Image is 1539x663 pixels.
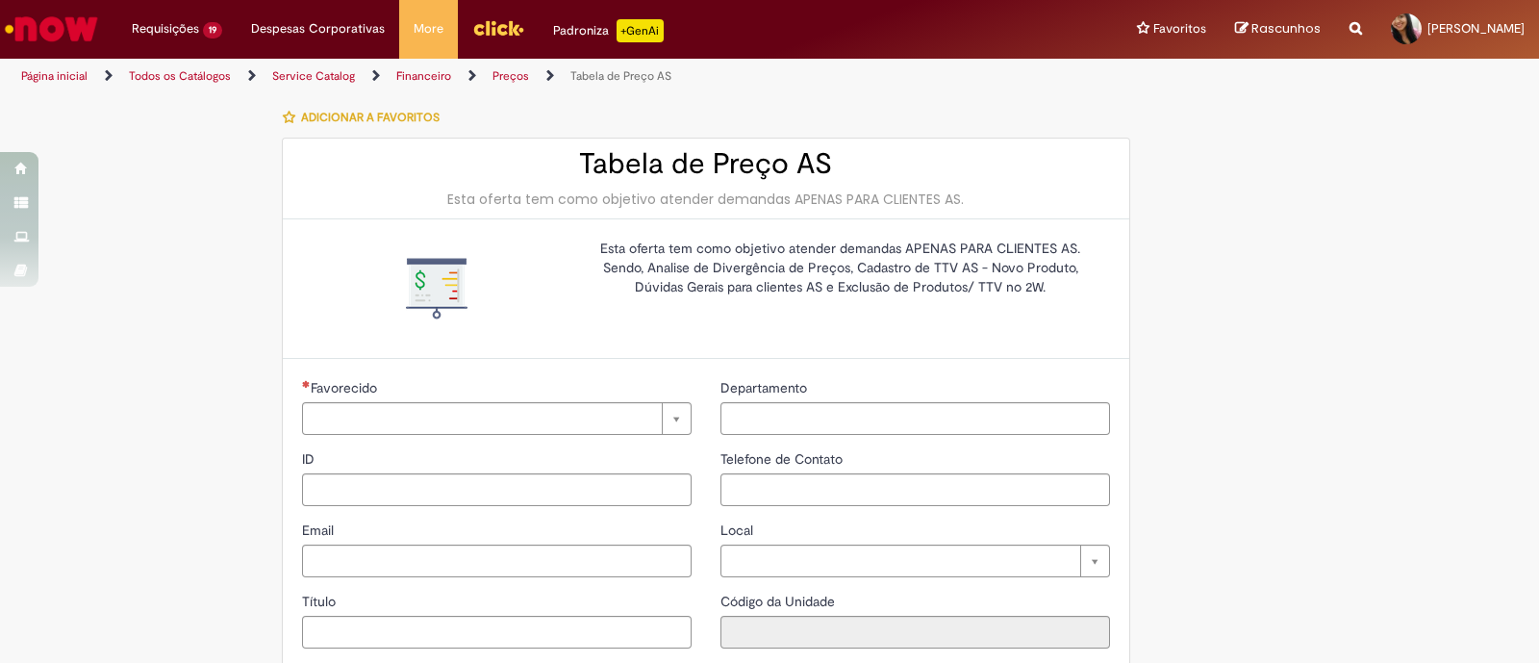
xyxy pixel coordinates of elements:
span: Adicionar a Favoritos [301,110,440,125]
a: Tabela de Preço AS [570,68,671,84]
span: Requisições [132,19,199,38]
img: ServiceNow [2,10,101,48]
p: Esta oferta tem como objetivo atender demandas APENAS PARA CLIENTES AS. Sendo, Analise de Divergê... [586,239,1096,296]
span: Somente leitura - Código da Unidade [720,593,839,610]
a: Página inicial [21,68,88,84]
a: Limpar campo Local [720,545,1110,577]
a: Financeiro [396,68,451,84]
div: Esta oferta tem como objetivo atender demandas APENAS PARA CLIENTES AS. [302,190,1110,209]
span: Favoritos [1153,19,1206,38]
ul: Trilhas de página [14,59,1012,94]
div: Padroniza [553,19,664,42]
span: Telefone de Contato [720,450,846,468]
span: Local [720,522,757,539]
span: Necessários - Favorecido [311,379,381,396]
input: Título [302,616,692,649]
img: click_logo_yellow_360x200.png [472,13,524,42]
a: Rascunhos [1235,20,1321,38]
span: Rascunhos [1251,19,1321,38]
span: ID [302,450,318,468]
input: Código da Unidade [720,616,1110,649]
span: [PERSON_NAME] [1427,20,1525,37]
span: Departamento [720,379,811,396]
span: Título [302,593,340,610]
a: Preços [492,68,529,84]
p: +GenAi [617,19,664,42]
span: Necessários [302,380,311,388]
h2: Tabela de Preço AS [302,148,1110,180]
a: Todos os Catálogos [129,68,231,84]
span: Email [302,522,338,539]
a: Service Catalog [272,68,355,84]
span: Despesas Corporativas [251,19,385,38]
span: More [414,19,443,38]
input: Departamento [720,402,1110,435]
input: ID [302,473,692,506]
input: Email [302,545,692,577]
a: Limpar campo Favorecido [302,402,692,435]
button: Adicionar a Favoritos [282,97,450,138]
input: Telefone de Contato [720,473,1110,506]
span: 19 [203,22,222,38]
label: Somente leitura - Código da Unidade [720,592,839,611]
img: Tabela de Preço AS [406,258,467,319]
